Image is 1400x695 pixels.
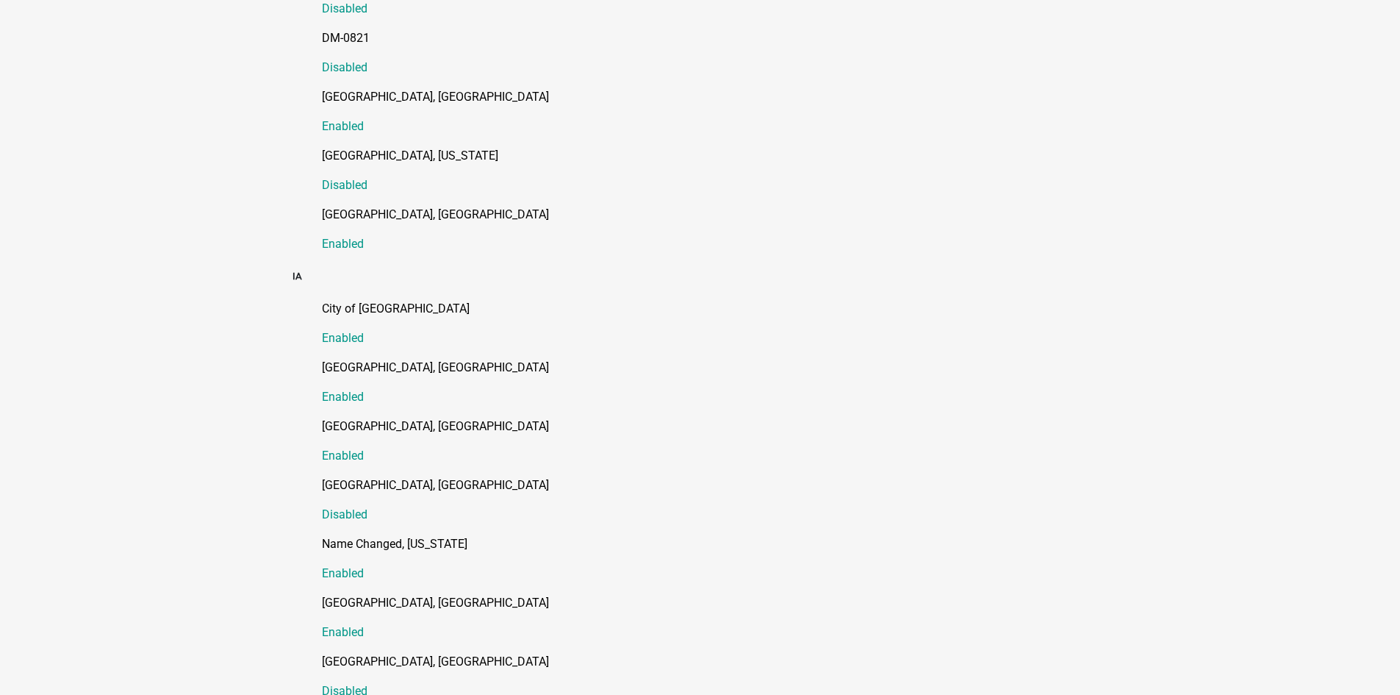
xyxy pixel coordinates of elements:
h5: IA [292,269,1108,284]
p: [GEOGRAPHIC_DATA], [GEOGRAPHIC_DATA] [322,653,1108,671]
p: Disabled [322,177,1108,194]
a: Name Changed, [US_STATE]Enabled [322,535,1108,582]
p: [GEOGRAPHIC_DATA], [GEOGRAPHIC_DATA] [322,206,1108,224]
p: Disabled [322,506,1108,524]
p: Enabled [322,388,1108,406]
p: [GEOGRAPHIC_DATA], [GEOGRAPHIC_DATA] [322,594,1108,612]
p: [GEOGRAPHIC_DATA], [GEOGRAPHIC_DATA] [322,359,1108,377]
p: Enabled [322,235,1108,253]
p: Name Changed, [US_STATE] [322,535,1108,553]
p: Enabled [322,447,1108,465]
a: [GEOGRAPHIC_DATA], [GEOGRAPHIC_DATA]Enabled [322,418,1108,465]
a: [GEOGRAPHIC_DATA], [US_STATE]Disabled [322,147,1108,194]
p: Enabled [322,624,1108,641]
a: [GEOGRAPHIC_DATA], [GEOGRAPHIC_DATA]Disabled [322,477,1108,524]
a: City of [GEOGRAPHIC_DATA]Enabled [322,300,1108,347]
a: [GEOGRAPHIC_DATA], [GEOGRAPHIC_DATA]Enabled [322,359,1108,406]
p: City of [GEOGRAPHIC_DATA] [322,300,1108,318]
a: [GEOGRAPHIC_DATA], [GEOGRAPHIC_DATA]Enabled [322,206,1108,253]
p: Enabled [322,565,1108,582]
p: Enabled [322,329,1108,347]
p: Enabled [322,118,1108,135]
p: [GEOGRAPHIC_DATA], [GEOGRAPHIC_DATA] [322,477,1108,494]
a: [GEOGRAPHIC_DATA], [GEOGRAPHIC_DATA]Enabled [322,88,1108,135]
p: Disabled [322,59,1108,76]
p: [GEOGRAPHIC_DATA], [GEOGRAPHIC_DATA] [322,88,1108,106]
p: DM-0821 [322,29,1108,47]
a: [GEOGRAPHIC_DATA], [GEOGRAPHIC_DATA]Enabled [322,594,1108,641]
p: [GEOGRAPHIC_DATA], [GEOGRAPHIC_DATA] [322,418,1108,435]
p: [GEOGRAPHIC_DATA], [US_STATE] [322,147,1108,165]
a: DM-0821Disabled [322,29,1108,76]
